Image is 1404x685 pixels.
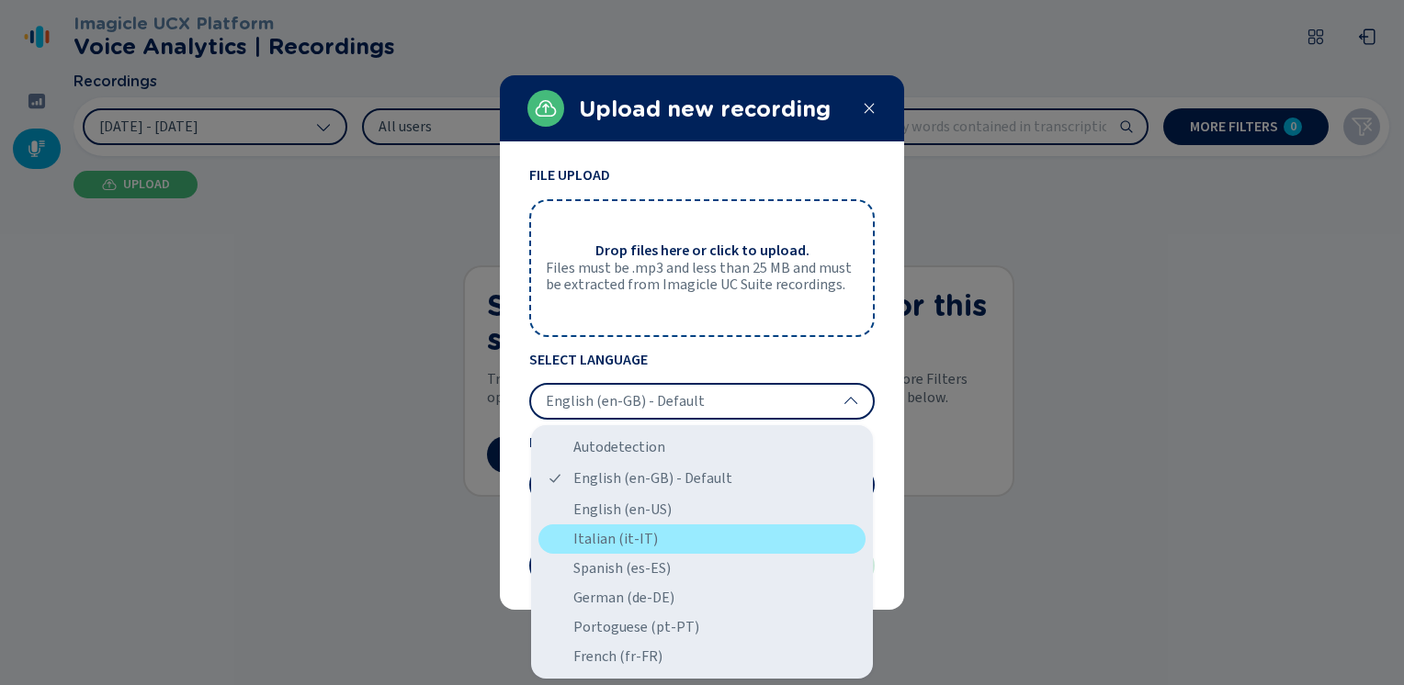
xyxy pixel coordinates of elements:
span: Files must be .mp3 and less than 25 MB and must be extracted from Imagicle UC Suite recordings. [546,260,858,294]
h2: Upload new recording [579,96,847,122]
div: French (fr-FR) [538,642,866,671]
svg: tick [548,471,562,486]
div: English (en-GB) - Default [538,462,866,495]
button: Cancel [529,547,698,584]
div: English (en-US) [538,495,866,524]
div: Spanish (es-ES) [538,554,866,583]
div: Autodetection [538,432,866,462]
span: Max Number of Speakers [529,434,875,451]
svg: close [862,101,877,116]
span: English (en-GB) - Default [546,392,705,410]
div: Italian (it-IT) [538,524,866,554]
span: Select Language [529,352,875,368]
div: German (de-DE) [538,583,866,612]
span: Drop files here or click to upload. [595,242,810,259]
svg: chevron-up [844,394,858,409]
div: Portoguese (pt-PT) [538,612,866,642]
span: File Upload [529,167,875,184]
